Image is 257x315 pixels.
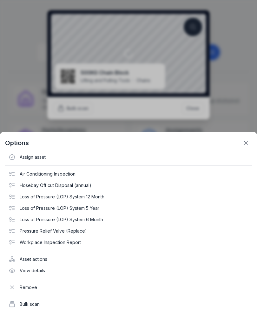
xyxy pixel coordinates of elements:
[5,225,252,237] div: Pressure Relief Valve (Replace)
[5,265,252,276] div: View details
[5,254,252,265] div: Asset actions
[5,180,252,191] div: Hosebay Off cut Disposal (annual)
[5,299,252,310] div: Bulk scan
[5,282,252,293] div: Remove
[5,191,252,202] div: Loss of Pressure (LOP) System 12 Month
[5,237,252,248] div: Workplace Inspection Report
[5,168,252,180] div: Air Conditioning Inspection
[5,202,252,214] div: Loss of Pressure (LOP) System 5 Year
[5,138,29,147] strong: Options
[5,151,252,163] div: Assign asset
[5,214,252,225] div: Loss of Pressure (LOP) System 6 Month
